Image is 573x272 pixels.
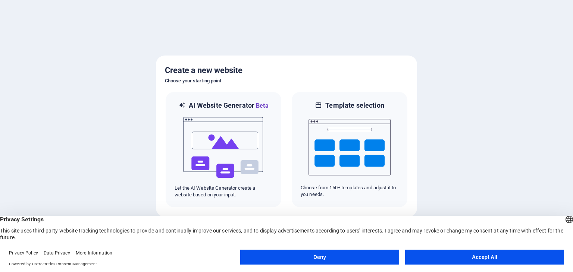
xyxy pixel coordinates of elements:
p: Let the AI Website Generator create a website based on your input. [175,185,272,198]
h5: Create a new website [165,64,408,76]
span: Beta [254,102,269,109]
div: AI Website GeneratorBetaaiLet the AI Website Generator create a website based on your input. [165,91,282,208]
h6: Template selection [325,101,384,110]
p: Choose from 150+ templates and adjust it to you needs. [301,184,398,198]
div: Template selectionChoose from 150+ templates and adjust it to you needs. [291,91,408,208]
h6: Choose your starting point [165,76,408,85]
img: ai [182,110,264,185]
h6: AI Website Generator [189,101,268,110]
